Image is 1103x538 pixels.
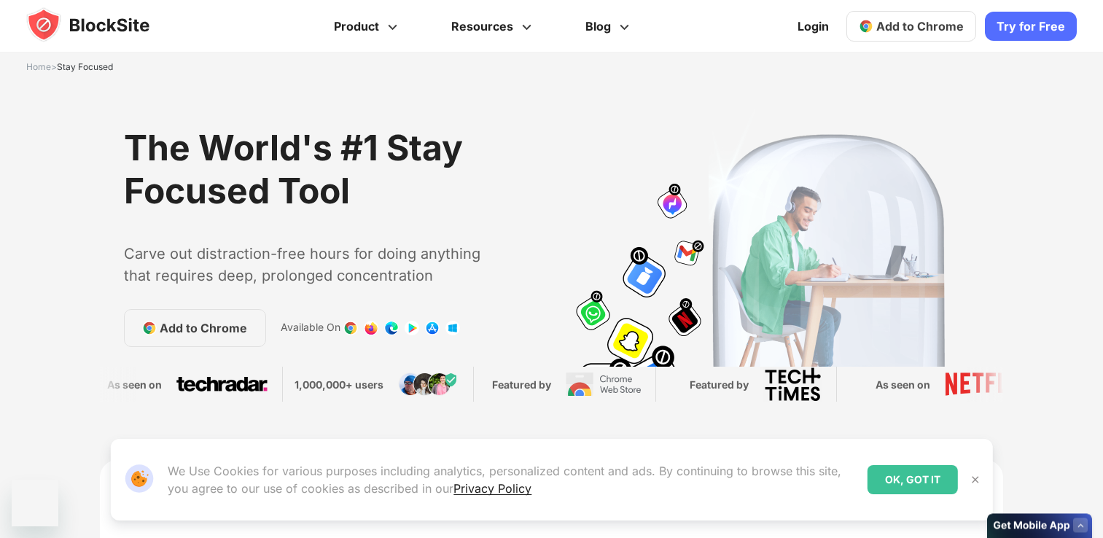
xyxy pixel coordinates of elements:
img: blocksite-icon.5d769676.svg [26,7,178,42]
div: 4 / 5 [669,367,858,402]
div: 1 / 5 [100,367,289,402]
div: 2 / 5 [289,367,479,402]
div: OK, GOT IT [868,465,958,494]
a: Add to Chrome [124,309,266,347]
a: Privacy Policy [453,481,531,496]
a: Add to Chrome [846,11,976,42]
a: Login [789,9,838,44]
text: Available On [281,321,340,335]
div: 3 / 5 [479,367,669,402]
a: Home [26,61,51,72]
span: > [26,61,113,72]
span: Add to Chrome [876,19,964,34]
img: chrome-icon.svg [859,19,873,34]
h1: The World's #1 Stay Focused Tool [124,126,501,212]
div: 5 / 5 [858,367,1048,402]
a: Try for Free [985,12,1077,41]
button: Close [966,470,985,489]
text: Carve out distraction-free hours for doing anything that requires deep, prolonged concentration [124,243,501,298]
span: Add to Chrome [160,319,247,337]
p: We Use Cookies for various purposes including analytics, personalized content and ads. By continu... [168,462,855,497]
img: Close [970,474,981,486]
span: Stay Focused [57,61,113,72]
iframe: Button to launch messaging window [12,480,58,526]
